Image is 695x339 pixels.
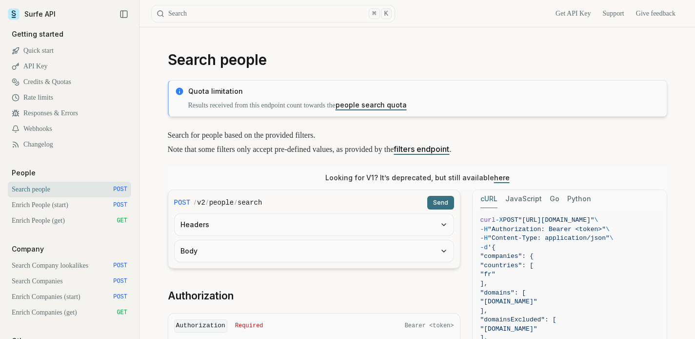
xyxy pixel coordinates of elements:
[550,190,559,208] button: Go
[188,100,661,110] p: Results received from this endpoint count towards the
[113,186,127,193] span: POST
[602,9,624,19] a: Support
[8,59,131,74] a: API Key
[188,86,661,96] p: Quota limitation
[8,197,131,213] a: Enrich People (start) POST
[480,271,496,278] span: "fr"
[488,244,496,251] span: '{
[505,190,542,208] button: JavaScript
[8,7,56,21] a: Surfe API
[480,262,534,269] span: "countries": [
[235,198,237,208] span: /
[8,168,40,178] p: People
[488,226,606,233] span: "Authorization: Bearer <token>"
[8,121,131,137] a: Webhooks
[636,9,675,19] a: Give feedback
[117,217,127,225] span: GET
[206,198,208,208] span: /
[503,216,518,224] span: POST
[168,289,234,303] a: Authorization
[8,74,131,90] a: Credits & Quotas
[168,51,667,68] h1: Search people
[113,201,127,209] span: POST
[238,198,262,208] code: search
[113,262,127,270] span: POST
[595,216,598,224] span: \
[369,8,379,19] kbd: ⌘
[8,29,67,39] p: Getting started
[113,293,127,301] span: POST
[488,234,610,242] span: "Content-Type: application/json"
[480,226,488,233] span: -H
[405,322,454,330] span: Bearer <token>
[8,258,131,274] a: Search Company lookalikes POST
[480,216,496,224] span: curl
[8,213,131,229] a: Enrich People (get) GET
[427,196,454,210] button: Send
[480,298,537,305] span: "[DOMAIN_NAME]"
[8,244,48,254] p: Company
[8,137,131,152] a: Changelog
[194,198,196,208] span: /
[174,319,227,333] code: Authorization
[8,43,131,59] a: Quick start
[480,190,497,208] button: cURL
[235,322,263,330] span: Required
[480,307,488,315] span: ],
[610,234,614,242] span: \
[480,325,537,333] span: "[DOMAIN_NAME]"
[556,9,591,19] a: Get API Key
[197,198,205,208] code: v2
[113,277,127,285] span: POST
[117,7,131,21] button: Collapse Sidebar
[480,253,534,260] span: "companies": {
[209,198,234,208] code: people
[518,216,595,224] span: "[URL][DOMAIN_NAME]"
[496,216,503,224] span: -X
[325,173,510,183] p: Looking for V1? It’s deprecated, but still available
[8,90,131,106] a: Rate limits
[174,198,191,208] span: POST
[8,182,131,197] a: Search people POST
[8,289,131,305] a: Enrich Companies (start) POST
[480,280,488,287] span: ],
[168,128,667,156] p: Search for people based on the provided filters. Note that some filters only accept pre-defined v...
[494,173,510,182] a: here
[381,8,392,19] kbd: K
[394,144,449,154] a: filters endpoint
[175,240,454,262] button: Body
[480,316,556,323] span: "domainsExcluded": [
[117,309,127,317] span: GET
[567,190,591,208] button: Python
[480,244,488,251] span: -d
[8,274,131,289] a: Search Companies POST
[480,234,488,242] span: -H
[606,226,610,233] span: \
[8,106,131,121] a: Responses & Errors
[480,289,526,297] span: "domains": [
[175,214,454,235] button: Headers
[336,101,407,109] a: people search quota
[151,5,395,22] button: Search⌘K
[8,305,131,320] a: Enrich Companies (get) GET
